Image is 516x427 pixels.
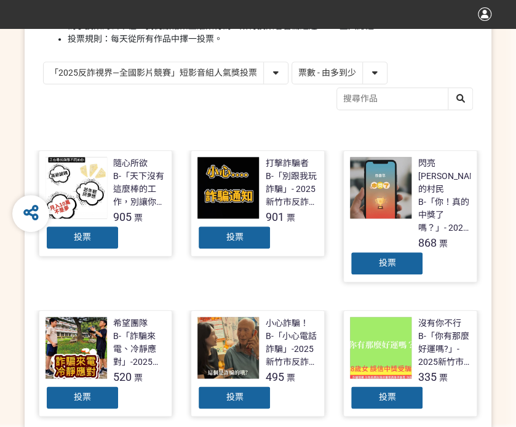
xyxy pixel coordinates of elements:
[418,157,483,196] div: 閃亮[PERSON_NAME]的村民
[113,317,148,330] div: 希望團隊
[343,150,477,282] a: 閃亮[PERSON_NAME]的村民B-「你！真的中獎了嗎？」- 2025新竹市反詐視界影片徵件868票投票
[418,317,461,330] div: 沒有你不行
[418,196,470,234] div: B-「你！真的中獎了嗎？」- 2025新竹市反詐視界影片徵件
[439,373,447,383] span: 票
[418,370,436,383] span: 335
[134,213,143,223] span: 票
[191,150,325,257] a: 打擊詐騙者B-「別跟我玩詐騙」- 2025新竹市反詐視界影片徵件901票投票
[265,330,318,369] div: B-「小心電話詐騙」-2025新竹市反詐視界影片徵件
[113,330,166,369] div: B-「詐騙來電、冷靜應對」-2025新竹市反詐視界影片徵件
[39,310,173,417] a: 希望團隊B-「詐騙來電、冷靜應對」-2025新竹市反詐視界影片徵件520票投票
[226,232,243,242] span: 投票
[265,157,308,170] div: 打擊詐騙者
[265,370,284,383] span: 495
[74,232,91,242] span: 投票
[226,392,243,402] span: 投票
[39,150,173,257] a: 隨心所欲B-「天下沒有這麼棒的工作，別讓你的求職夢變成惡夢！」- 2025新竹市反詐視界影片徵件905票投票
[134,373,143,383] span: 票
[337,88,472,110] input: 搜尋作品
[265,210,284,223] span: 901
[68,33,473,46] li: 投票規則：每天從所有作品中擇一投票。
[418,236,436,249] span: 868
[113,370,132,383] span: 520
[439,239,447,249] span: 票
[113,210,132,223] span: 905
[74,392,91,402] span: 投票
[265,317,308,330] div: 小心詐騙！
[378,258,395,268] span: 投票
[343,310,477,417] a: 沒有你不行B-「你有那麼好運嗎?」- 2025新竹市反詐視界影片徵件335票投票
[191,310,325,417] a: 小心詐騙！B-「小心電話詐騙」-2025新竹市反詐視界影片徵件495票投票
[378,392,395,402] span: 投票
[286,373,295,383] span: 票
[113,157,148,170] div: 隨心所欲
[418,330,470,369] div: B-「你有那麼好運嗎?」- 2025新竹市反詐視界影片徵件
[265,170,318,209] div: B-「別跟我玩詐騙」- 2025新竹市反詐視界影片徵件
[113,170,166,209] div: B-「天下沒有這麼棒的工作，別讓你的求職夢變成惡夢！」- 2025新竹市反詐視界影片徵件
[286,213,295,223] span: 票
